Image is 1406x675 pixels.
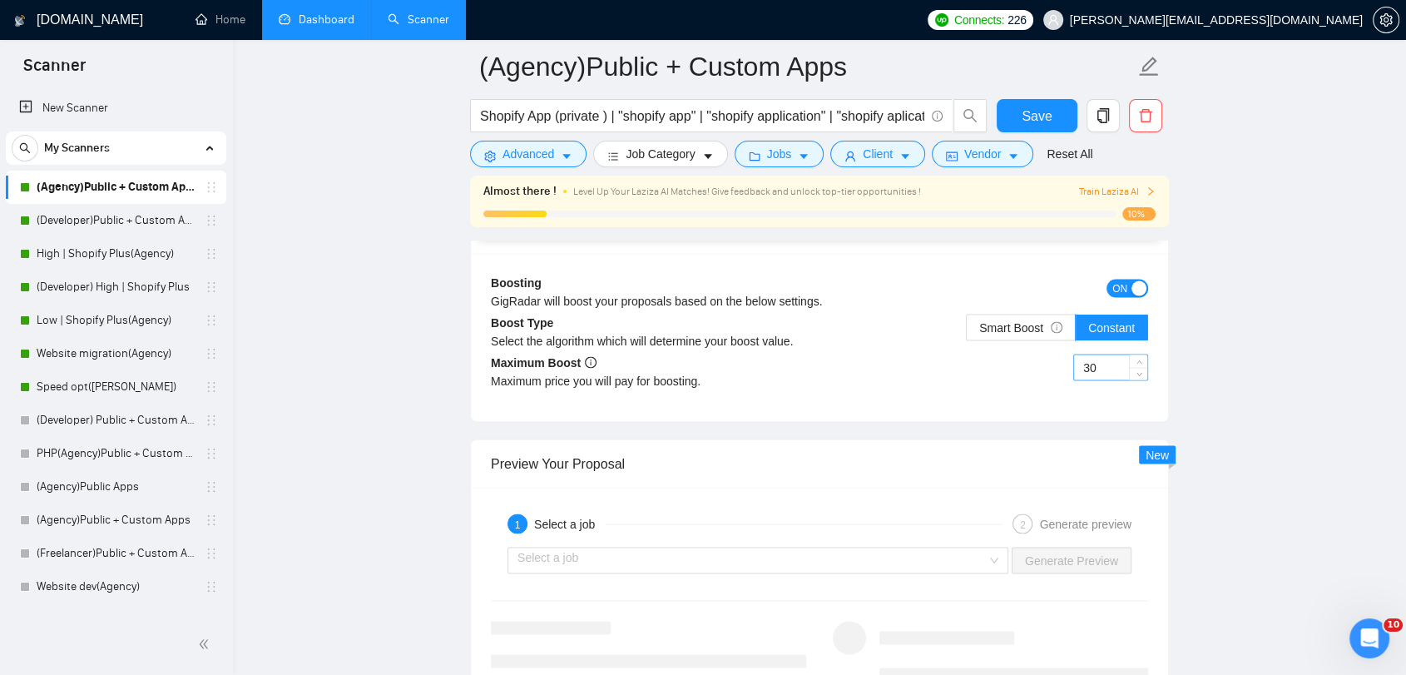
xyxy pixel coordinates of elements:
[735,141,824,167] button: folderJobscaret-down
[1373,13,1399,27] a: setting
[205,314,218,327] span: holder
[964,145,1001,163] span: Vendor
[1146,448,1169,461] span: New
[1373,7,1399,33] button: setting
[37,204,195,237] a: (Developer)Public + Custom Apps
[205,181,218,194] span: holder
[205,447,218,460] span: holder
[1129,99,1162,132] button: delete
[37,237,195,270] a: High | Shopify Plus(Agency)
[953,99,987,132] button: search
[798,150,809,162] span: caret-down
[573,186,921,197] span: Level Up Your Laziza AI Matches! Give feedback and unlock top-tier opportunities !
[37,370,195,404] a: Speed opt([PERSON_NAME])
[767,145,792,163] span: Jobs
[954,11,1004,29] span: Connects:
[37,470,195,504] a: (Agency)Public Apps
[749,150,760,162] span: folder
[502,145,554,163] span: Advanced
[37,504,195,537] a: (Agency)Public + Custom Apps
[997,99,1077,132] button: Save
[1134,369,1144,379] span: down
[979,320,1062,334] span: Smart Boost
[1374,13,1399,27] span: setting
[37,437,195,470] a: PHP(Agency)Public + Custom Apps
[484,150,496,162] span: setting
[954,108,986,123] span: search
[1384,618,1403,632] span: 10
[491,331,819,350] div: Select the algorithm which will determine your boost value.
[1134,357,1144,367] span: up
[1051,321,1062,333] span: info-circle
[205,580,218,593] span: holder
[932,111,943,122] span: info-circle
[388,12,449,27] a: searchScanner
[863,145,893,163] span: Client
[593,141,727,167] button: barsJob Categorycaret-down
[1349,618,1389,658] iframe: Intercom live chat
[1112,279,1127,297] span: ON
[6,92,226,125] li: New Scanner
[1146,186,1156,196] span: right
[37,404,195,437] a: (Developer) Public + Custom Apps
[205,414,218,427] span: holder
[626,145,695,163] span: Job Category
[205,347,218,360] span: holder
[37,603,195,637] a: QA
[205,514,218,527] span: holder
[932,141,1033,167] button: idcardVendorcaret-down
[1039,514,1131,534] div: Generate preview
[1122,207,1156,221] span: 10%
[491,291,984,310] div: GigRadar will boost your proposals based on the below settings.
[1007,11,1026,29] span: 226
[37,570,195,603] a: Website dev(Agency)
[1138,56,1160,77] span: edit
[479,46,1135,87] input: Scanner name...
[37,537,195,570] a: (Freelancer)Public + Custom Apps
[844,150,856,162] span: user
[1087,99,1120,132] button: copy
[12,135,38,161] button: search
[205,214,218,227] span: holder
[205,247,218,261] span: holder
[44,132,110,165] span: My Scanners
[1022,106,1052,127] span: Save
[470,141,587,167] button: settingAdvancedcaret-down
[491,275,542,289] b: Boosting
[491,371,819,390] div: Maximum price you will pay for boosting.
[19,92,213,125] a: New Scanner
[14,7,26,34] img: logo
[37,270,195,304] a: (Developer) High | Shopify Plus
[279,12,354,27] a: dashboardDashboard
[1087,108,1119,123] span: copy
[1129,367,1147,380] span: Decrease Value
[1088,320,1135,334] span: Constant
[205,547,218,560] span: holder
[491,439,1148,487] div: Preview Your Proposal
[491,355,597,369] b: Maximum Boost
[483,182,557,201] span: Almost there !
[205,380,218,394] span: holder
[1007,150,1019,162] span: caret-down
[37,304,195,337] a: Low | Shopify Plus(Agency)
[196,12,245,27] a: homeHome
[1130,108,1161,123] span: delete
[205,613,218,627] span: holder
[1020,519,1026,530] span: 2
[37,171,195,204] a: (Agency)Public + Custom Apps
[899,150,911,162] span: caret-down
[1129,355,1147,367] span: Increase Value
[515,519,521,530] span: 1
[12,142,37,154] span: search
[935,13,948,27] img: upwork-logo.png
[702,150,714,162] span: caret-down
[10,53,99,88] span: Scanner
[946,150,958,162] span: idcard
[480,106,924,127] input: Search Freelance Jobs...
[491,315,553,329] b: Boost Type
[1047,14,1059,26] span: user
[205,480,218,494] span: holder
[1079,184,1156,200] button: Train Laziza AI
[561,150,572,162] span: caret-down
